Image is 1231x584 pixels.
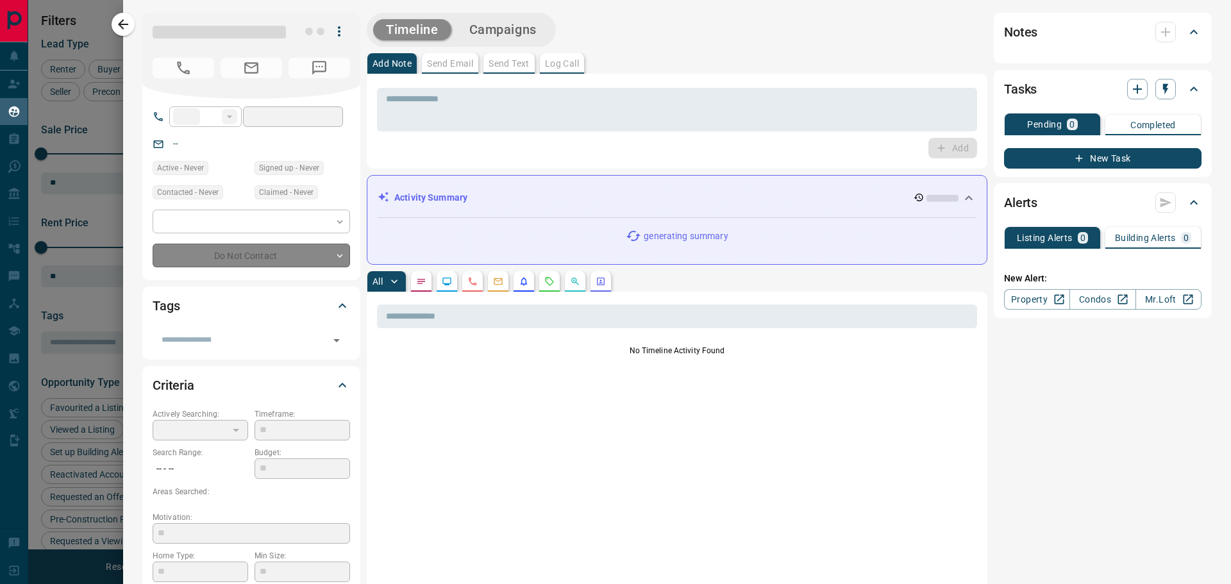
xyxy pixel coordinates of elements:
div: Tasks [1004,74,1202,104]
p: -- - -- [153,458,248,480]
span: Active - Never [157,162,204,174]
span: No Number [289,58,350,78]
p: All [373,277,383,286]
p: Actively Searching: [153,408,248,420]
p: Add Note [373,59,412,68]
svg: Calls [467,276,478,287]
p: Budget: [255,447,350,458]
p: Min Size: [255,550,350,562]
p: Timeframe: [255,408,350,420]
div: Alerts [1004,187,1202,218]
p: 0 [1080,233,1085,242]
svg: Lead Browsing Activity [442,276,452,287]
span: No Number [153,58,214,78]
svg: Opportunities [570,276,580,287]
div: Do Not Contact [153,244,350,267]
div: Notes [1004,17,1202,47]
a: -- [173,138,178,149]
p: Listing Alerts [1017,233,1073,242]
p: 0 [1069,120,1075,129]
button: Timeline [373,19,451,40]
h2: Tasks [1004,79,1037,99]
span: No Email [221,58,282,78]
p: Completed [1130,121,1176,129]
p: Motivation: [153,512,350,523]
p: generating summary [644,229,728,243]
p: Home Type: [153,550,248,562]
h2: Tags [153,296,180,316]
div: Criteria [153,370,350,401]
div: Tags [153,290,350,321]
span: Signed up - Never [259,162,319,174]
p: Building Alerts [1115,233,1176,242]
h2: Notes [1004,22,1037,42]
a: Condos [1069,289,1135,310]
p: No Timeline Activity Found [377,345,977,356]
p: Search Range: [153,447,248,458]
h2: Alerts [1004,192,1037,213]
div: Activity Summary [378,186,976,210]
button: Campaigns [456,19,549,40]
a: Property [1004,289,1070,310]
svg: Emails [493,276,503,287]
svg: Requests [544,276,555,287]
svg: Agent Actions [596,276,606,287]
h2: Criteria [153,375,194,396]
p: 0 [1184,233,1189,242]
span: Claimed - Never [259,186,314,199]
button: Open [328,331,346,349]
p: Activity Summary [394,191,467,204]
span: Contacted - Never [157,186,219,199]
svg: Notes [416,276,426,287]
a: Mr.Loft [1135,289,1202,310]
p: Pending [1027,120,1062,129]
p: Areas Searched: [153,486,350,497]
p: New Alert: [1004,272,1202,285]
svg: Listing Alerts [519,276,529,287]
button: New Task [1004,148,1202,169]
